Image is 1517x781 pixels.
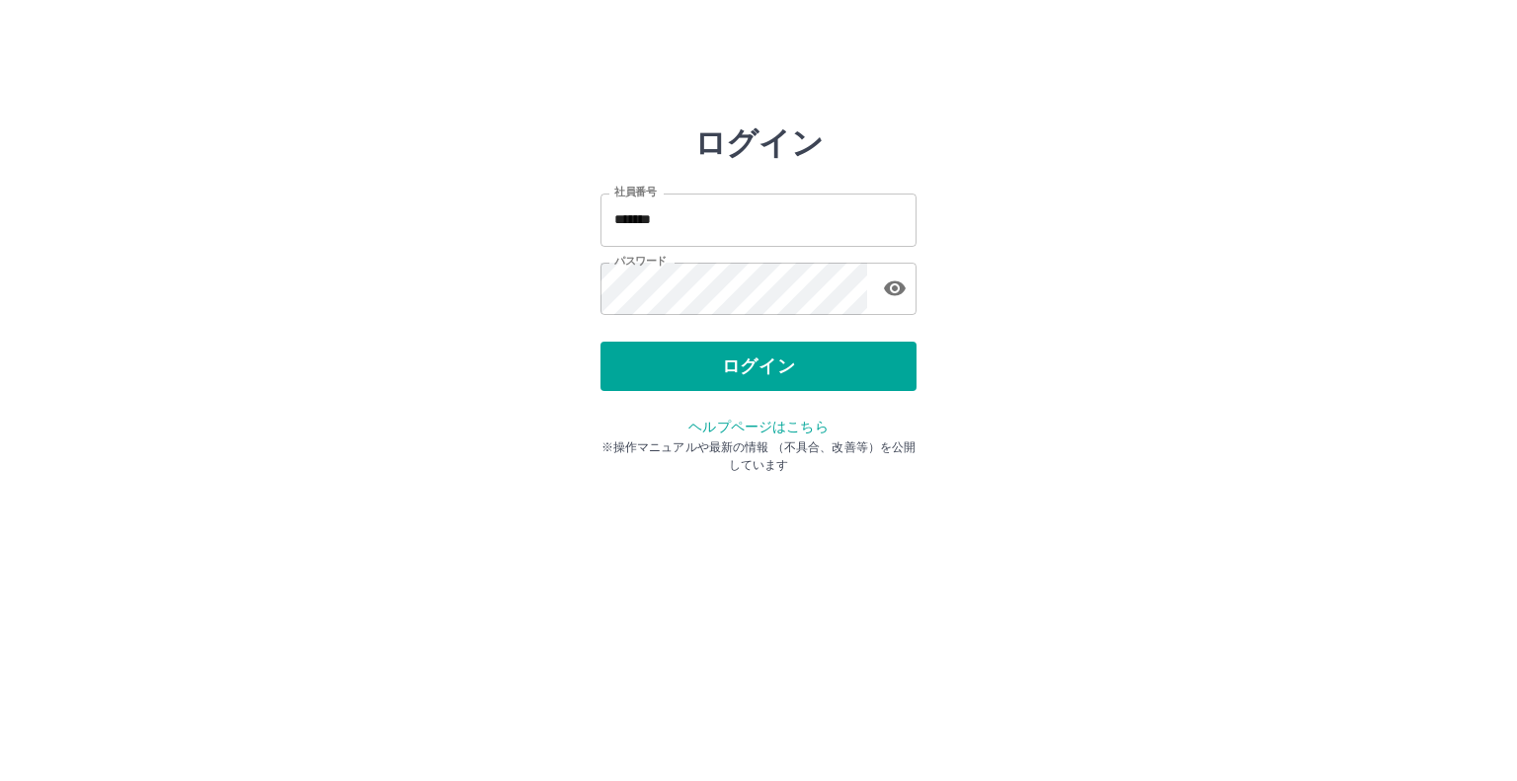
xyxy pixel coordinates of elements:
a: ヘルプページはこちら [688,419,828,434]
label: 社員番号 [614,185,656,199]
h2: ログイン [694,124,824,162]
button: ログイン [600,342,917,391]
label: パスワード [614,254,667,269]
p: ※操作マニュアルや最新の情報 （不具合、改善等）を公開しています [600,438,917,474]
